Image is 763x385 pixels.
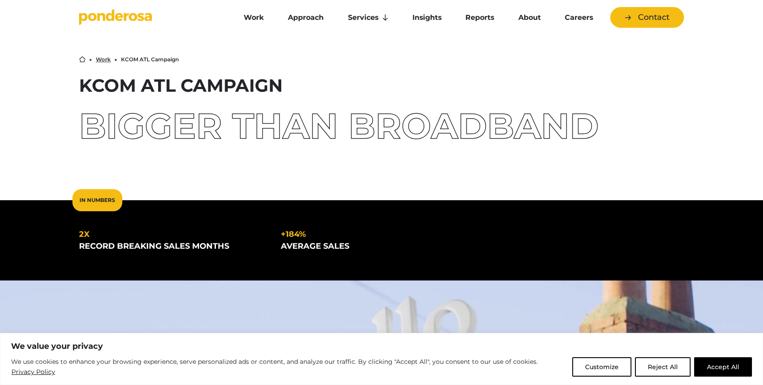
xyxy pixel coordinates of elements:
[79,240,267,252] div: record breaking sales months
[79,228,267,240] div: 2x
[79,56,86,63] a: Home
[278,8,334,27] a: Approach
[79,77,684,94] h1: KCOM ATL Campaign
[402,8,452,27] a: Insights
[508,8,551,27] a: About
[11,341,752,351] p: We value your privacy
[635,357,691,377] button: Reject All
[11,366,56,377] a: Privacy Policy
[121,57,179,62] li: KCOM ATL Campaign
[79,108,684,144] div: Bigger than Broadband
[281,228,468,240] div: +184%
[610,7,684,28] a: Contact
[555,8,603,27] a: Careers
[694,357,752,377] button: Accept All
[96,57,111,62] a: Work
[338,8,399,27] a: Services
[234,8,274,27] a: Work
[79,9,220,26] a: Go to homepage
[281,240,468,252] div: average sales
[455,8,504,27] a: Reports
[89,57,92,62] li: ▶︎
[572,357,631,377] button: Customize
[72,189,122,211] div: In Numbers
[11,357,566,378] p: We use cookies to enhance your browsing experience, serve personalized ads or content, and analyz...
[114,57,117,62] li: ▶︎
